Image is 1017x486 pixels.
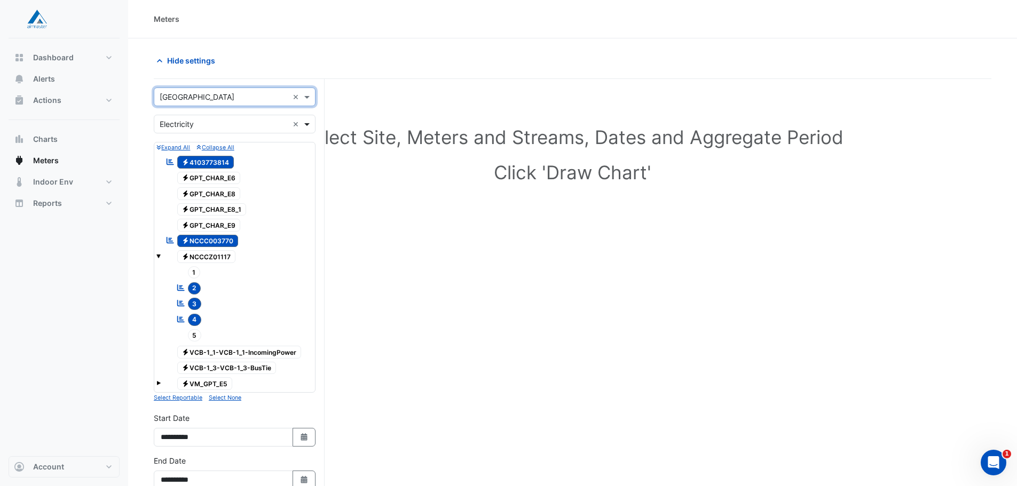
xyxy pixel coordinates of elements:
span: 4103773814 [177,156,234,169]
app-icon: Meters [14,155,25,166]
fa-icon: Electricity [182,174,190,182]
app-icon: Charts [14,134,25,145]
fa-icon: Electricity [182,252,190,260]
button: Select Reportable [154,393,202,402]
fa-icon: Reportable [165,157,175,166]
fa-icon: Reportable [176,283,186,292]
app-icon: Alerts [14,74,25,84]
span: Alerts [33,74,55,84]
fa-icon: Electricity [182,348,190,356]
span: GPT_CHAR_E9 [177,219,241,232]
img: Company Logo [13,9,61,30]
span: VCB-1_1-VCB-1_1-IncomingPower [177,346,302,358]
small: Collapse All [196,144,234,151]
fa-icon: Electricity [182,221,190,229]
button: Select None [209,393,241,402]
button: Expand All [156,142,190,152]
fa-icon: Electricity [182,158,190,166]
button: Actions [9,90,120,111]
button: Charts [9,129,120,150]
span: Hide settings [167,55,215,66]
span: Indoor Env [33,177,73,187]
label: End Date [154,455,186,466]
span: NCCC003770 [177,235,239,248]
app-icon: Indoor Env [14,177,25,187]
span: 3 [188,298,202,310]
small: Expand All [156,144,190,151]
div: Meters [154,13,179,25]
span: 2 [188,282,201,294]
span: GPT_CHAR_E8 [177,187,241,200]
fa-icon: Select Date [299,475,309,484]
span: Actions [33,95,61,106]
span: VM_GPT_E5 [177,377,233,390]
button: Reports [9,193,120,214]
h1: Click 'Draw Chart' [171,161,974,184]
fa-icon: Reportable [176,314,186,323]
fa-icon: Electricity [182,205,190,213]
small: Select Reportable [154,394,202,401]
span: Account [33,461,64,472]
small: Select None [209,394,241,401]
span: Dashboard [33,52,74,63]
span: GPT_CHAR_E6 [177,172,241,185]
app-icon: Actions [14,95,25,106]
button: Hide settings [154,51,222,70]
button: Indoor Env [9,171,120,193]
button: Account [9,456,120,477]
span: Charts [33,134,58,145]
fa-icon: Electricity [182,189,190,197]
span: GPT_CHAR_E8_1 [177,203,247,216]
app-icon: Reports [14,198,25,209]
span: Meters [33,155,59,166]
label: Start Date [154,412,190,424]
button: Meters [9,150,120,171]
iframe: Intercom live chat [981,450,1006,475]
span: 1 [1003,450,1011,458]
span: 4 [188,314,202,326]
span: Clear [293,91,302,102]
span: Clear [293,118,302,130]
fa-icon: Electricity [182,364,190,372]
button: Dashboard [9,47,120,68]
fa-icon: Electricity [182,379,190,387]
fa-icon: Reportable [176,299,186,308]
fa-icon: Electricity [182,237,190,245]
fa-icon: Reportable [165,236,175,245]
app-icon: Dashboard [14,52,25,63]
span: VCB-1_3-VCB-1_3-BusTie [177,362,277,375]
span: Reports [33,198,62,209]
span: 5 [188,329,202,341]
span: 1 [188,266,201,278]
button: Collapse All [196,142,234,152]
h1: Select Site, Meters and Streams, Dates and Aggregate Period [171,126,974,148]
button: Alerts [9,68,120,90]
fa-icon: Select Date [299,433,309,442]
span: NCCCZ01117 [177,250,236,263]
